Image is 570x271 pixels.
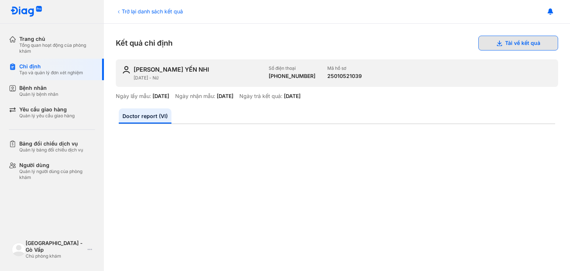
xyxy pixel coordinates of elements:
div: Trở lại danh sách kết quả [116,7,183,15]
div: Kết quả chỉ định [116,36,558,50]
div: Ngày nhận mẫu: [175,93,215,99]
div: 25010521039 [327,73,362,79]
div: [DATE] [284,93,301,99]
div: [DATE] [217,93,233,99]
div: [PERSON_NAME] YẾN NHI [134,65,209,74]
div: Bệnh nhân [19,85,58,91]
div: Quản lý bệnh nhân [19,91,58,97]
div: Trang chủ [19,36,95,42]
div: Yêu cầu giao hàng [19,106,75,113]
div: Ngày lấy mẫu: [116,93,151,99]
div: Số điện thoại [269,65,315,71]
img: logo [10,6,42,17]
div: Tạo và quản lý đơn xét nghiệm [19,70,83,76]
div: Quản lý bảng đối chiếu dịch vụ [19,147,83,153]
div: Ngày trả kết quả: [239,93,282,99]
div: Chỉ định [19,63,83,70]
div: [DATE] [153,93,169,99]
div: Chủ phòng khám [26,253,85,259]
div: Tổng quan hoạt động của phòng khám [19,42,95,54]
div: Bảng đối chiếu dịch vụ [19,140,83,147]
div: [PHONE_NUMBER] [269,73,315,79]
div: [GEOGRAPHIC_DATA] - Gò Vấp [26,240,85,253]
a: Doctor report (VI) [119,108,171,124]
div: Quản lý yêu cầu giao hàng [19,113,75,119]
div: [DATE] - Nữ [134,75,263,81]
div: Mã hồ sơ [327,65,362,71]
button: Tải về kết quả [478,36,558,50]
img: logo [12,243,26,257]
div: Quản lý người dùng của phòng khám [19,169,95,180]
img: user-icon [122,65,131,74]
div: Người dùng [19,162,95,169]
